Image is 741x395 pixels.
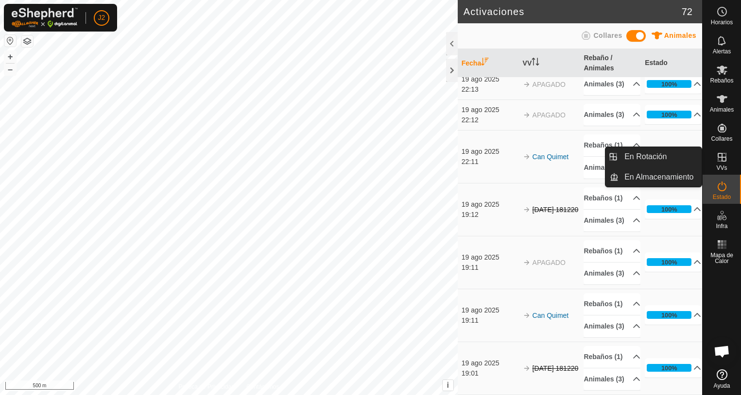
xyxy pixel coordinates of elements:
a: Contáctenos [246,382,279,391]
s: [DATE] 181220 [533,364,579,372]
img: arrow [523,364,531,372]
p-accordion-header: Animales (3) [584,368,640,390]
li: En Almacenamiento [605,167,702,187]
p-accordion-header: 100% [645,199,701,219]
span: APAGADO [533,259,566,266]
button: + [4,51,16,63]
img: arrow [523,312,531,319]
div: 100% [661,258,677,267]
div: 22:12 [462,115,518,125]
span: Animales [664,32,696,39]
span: Horarios [711,19,733,25]
span: i [447,381,449,389]
span: APAGADO [533,111,566,119]
div: 19:01 [462,368,518,379]
p-accordion-header: 100% [645,74,701,94]
button: Restablecer Mapa [4,35,16,47]
img: arrow [523,206,531,214]
p-accordion-header: 100% [645,305,701,325]
a: Política de Privacidad [178,382,234,391]
div: 19 ago 2025 [462,199,518,210]
div: 22:11 [462,157,518,167]
img: Logo Gallagher [12,8,78,28]
s: [DATE] 181220 [533,206,579,214]
th: Fecha [458,49,519,78]
span: Animales [710,107,734,113]
div: 100% [647,80,691,88]
div: 19:12 [462,210,518,220]
span: Mapa de Calor [705,252,739,264]
div: 100% [661,311,677,320]
span: APAGADO [533,81,566,88]
span: Alertas [713,49,731,54]
span: Collares [711,136,732,142]
p-sorticon: Activar para ordenar [481,59,489,67]
p-accordion-header: Rebaños (1) [584,346,640,368]
button: i [443,380,453,391]
div: 100% [661,110,677,119]
a: En Almacenamiento [619,167,702,187]
a: Can Quimet [533,312,569,319]
p-accordion-header: Animales (3) [584,73,640,95]
div: 19 ago 2025 [462,105,518,115]
div: 19 ago 2025 [462,252,518,263]
span: VVs [716,165,727,171]
button: – [4,64,16,75]
span: J2 [98,13,105,23]
span: 72 [682,4,692,19]
p-accordion-header: 100% [645,358,701,378]
div: 100% [647,111,691,118]
span: Collares [593,32,622,39]
p-accordion-header: Animales (3) [584,315,640,337]
button: Capas del Mapa [21,35,33,47]
h2: Activaciones [464,6,682,17]
a: Can Quimet [533,153,569,161]
a: En Rotación [619,147,702,166]
div: 19:11 [462,263,518,273]
div: 100% [661,205,677,214]
img: arrow [523,81,531,88]
span: Infra [716,223,727,229]
th: Rebaño / Animales [580,49,641,78]
div: 22:13 [462,84,518,95]
p-accordion-header: Animales (3) [584,104,640,126]
div: 100% [647,364,691,372]
img: arrow [523,259,531,266]
p-accordion-header: Rebaños (1) [584,293,640,315]
p-accordion-header: Rebaños (1) [584,240,640,262]
div: Chat abierto [707,337,737,366]
span: Ayuda [714,383,730,389]
p-accordion-header: Rebaños (1) [584,134,640,156]
img: arrow [523,153,531,161]
div: 19:11 [462,315,518,326]
p-accordion-header: Animales (3) [584,210,640,231]
th: VV [519,49,580,78]
div: 100% [647,311,691,319]
p-accordion-header: Animales (3) [584,157,640,179]
p-accordion-header: Animales (3) [584,263,640,284]
li: En Rotación [605,147,702,166]
p-accordion-header: 100% [645,252,701,272]
img: arrow [523,111,531,119]
a: Ayuda [703,365,741,393]
div: 100% [661,80,677,89]
p-accordion-header: 100% [645,105,701,124]
span: Rebaños [710,78,733,83]
div: 100% [647,205,691,213]
div: 19 ago 2025 [462,358,518,368]
div: 19 ago 2025 [462,147,518,157]
div: 19 ago 2025 [462,305,518,315]
span: En Rotación [624,151,667,163]
div: 19 ago 2025 [462,74,518,84]
div: 100% [647,258,691,266]
span: Estado [713,194,731,200]
div: 100% [661,363,677,373]
p-accordion-header: Rebaños (1) [584,187,640,209]
th: Estado [641,49,702,78]
span: En Almacenamiento [624,171,693,183]
p-sorticon: Activar para ordenar [532,59,539,67]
